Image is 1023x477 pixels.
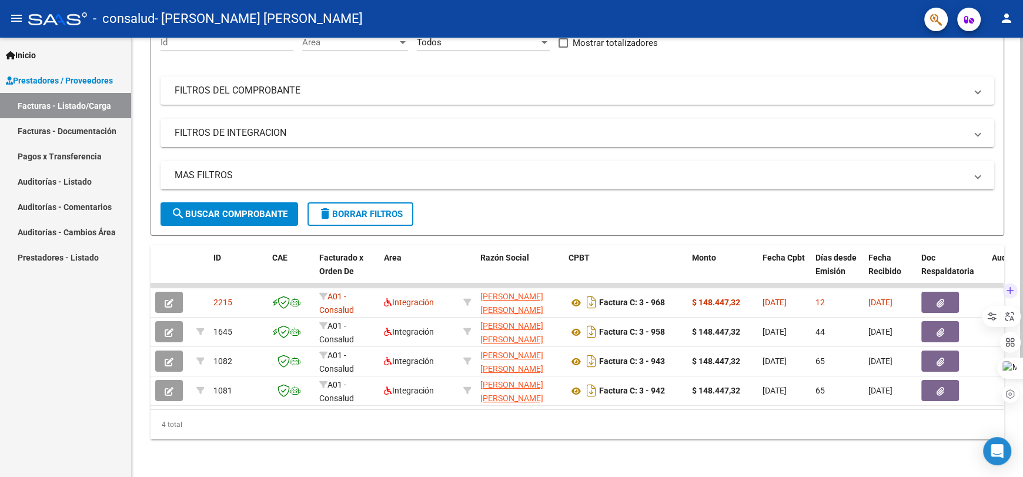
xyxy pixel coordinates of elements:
[480,378,559,403] div: 27325029892
[161,76,994,105] mat-expansion-panel-header: FILTROS DEL COMPROBANTE
[384,386,434,395] span: Integración
[307,202,413,226] button: Borrar Filtros
[417,37,442,48] span: Todos
[319,380,354,403] span: A01 - Consalud
[584,381,599,400] i: Descargar documento
[319,321,354,344] span: A01 - Consalud
[213,327,232,336] span: 1645
[868,298,892,307] span: [DATE]
[480,349,559,373] div: 27325029892
[815,327,825,336] span: 44
[302,37,397,48] span: Area
[584,352,599,371] i: Descargar documento
[815,356,825,366] span: 65
[161,161,994,189] mat-expansion-panel-header: MAS FILTROS
[171,206,185,221] mat-icon: search
[155,6,363,32] span: - [PERSON_NAME] [PERSON_NAME]
[384,327,434,336] span: Integración
[379,245,459,297] datatable-header-cell: Area
[213,386,232,395] span: 1081
[480,321,543,344] span: [PERSON_NAME] [PERSON_NAME]
[151,410,1004,439] div: 4 total
[480,319,559,344] div: 27325029892
[763,253,805,262] span: Fecha Cpbt
[209,245,268,297] datatable-header-cell: ID
[6,49,36,62] span: Inicio
[999,11,1014,25] mat-icon: person
[692,253,716,262] span: Monto
[573,36,658,50] span: Mostrar totalizadores
[692,327,740,336] strong: $ 148.447,32
[763,298,787,307] span: [DATE]
[917,245,987,297] datatable-header-cell: Doc Respaldatoria
[584,322,599,341] i: Descargar documento
[318,209,403,219] span: Borrar Filtros
[384,253,402,262] span: Area
[815,253,857,276] span: Días desde Emisión
[864,245,917,297] datatable-header-cell: Fecha Recibido
[213,298,232,307] span: 2215
[175,84,966,97] mat-panel-title: FILTROS DEL COMPROBANTE
[318,206,332,221] mat-icon: delete
[815,298,825,307] span: 12
[564,245,687,297] datatable-header-cell: CPBT
[319,292,354,315] span: A01 - Consalud
[584,293,599,312] i: Descargar documento
[868,327,892,336] span: [DATE]
[763,356,787,366] span: [DATE]
[692,386,740,395] strong: $ 148.447,32
[921,253,974,276] span: Doc Respaldatoria
[175,169,966,182] mat-panel-title: MAS FILTROS
[384,356,434,366] span: Integración
[868,253,901,276] span: Fecha Recibido
[171,209,287,219] span: Buscar Comprobante
[599,298,665,308] strong: Factura C: 3 - 968
[384,298,434,307] span: Integración
[213,356,232,366] span: 1082
[811,245,864,297] datatable-header-cell: Días desde Emisión
[272,253,287,262] span: CAE
[758,245,811,297] datatable-header-cell: Fecha Cpbt
[319,253,363,276] span: Facturado x Orden De
[319,351,354,373] span: A01 - Consalud
[983,437,1011,465] div: Open Intercom Messenger
[868,386,892,395] span: [DATE]
[763,386,787,395] span: [DATE]
[480,380,543,403] span: [PERSON_NAME] [PERSON_NAME]
[161,119,994,147] mat-expansion-panel-header: FILTROS DE INTEGRACION
[315,245,379,297] datatable-header-cell: Facturado x Orden De
[480,253,529,262] span: Razón Social
[9,11,24,25] mat-icon: menu
[692,356,740,366] strong: $ 148.447,32
[213,253,221,262] span: ID
[480,351,543,373] span: [PERSON_NAME] [PERSON_NAME]
[599,386,665,396] strong: Factura C: 3 - 942
[815,386,825,395] span: 65
[599,357,665,366] strong: Factura C: 3 - 943
[692,298,740,307] strong: $ 148.447,32
[569,253,590,262] span: CPBT
[687,245,758,297] datatable-header-cell: Monto
[476,245,564,297] datatable-header-cell: Razón Social
[868,356,892,366] span: [DATE]
[93,6,155,32] span: - consalud
[763,327,787,336] span: [DATE]
[175,126,966,139] mat-panel-title: FILTROS DE INTEGRACION
[480,292,543,315] span: [PERSON_NAME] [PERSON_NAME]
[480,290,559,315] div: 27325029892
[599,328,665,337] strong: Factura C: 3 - 958
[6,74,113,87] span: Prestadores / Proveedores
[161,202,298,226] button: Buscar Comprobante
[268,245,315,297] datatable-header-cell: CAE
